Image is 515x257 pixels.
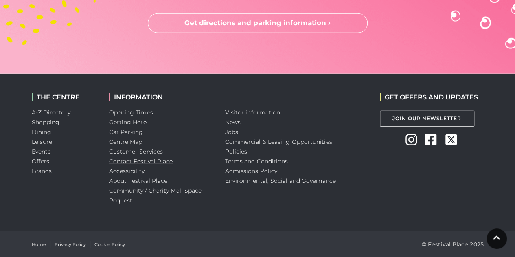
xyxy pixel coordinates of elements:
a: Dining [32,128,52,136]
a: Offers [32,158,50,165]
a: About Festival Place [109,177,168,185]
p: © Festival Place 2025 [422,239,484,249]
a: Join Our Newsletter [380,111,474,127]
a: Terms and Conditions [225,158,288,165]
a: Policies [225,148,248,155]
a: Car Parking [109,128,143,136]
h2: THE CENTRE [32,93,97,101]
a: Contact Festival Place [109,158,173,165]
a: Events [32,148,51,155]
a: Getting Here [109,119,147,126]
a: Visitor information [225,109,281,116]
h2: GET OFFERS AND UPDATES [380,93,478,101]
a: Shopping [32,119,60,126]
a: Community / Charity Mall Space Request [109,187,202,204]
a: Privacy Policy [55,241,86,248]
a: Leisure [32,138,53,145]
h2: INFORMATION [109,93,213,101]
a: Get directions and parking information › [148,13,368,33]
a: Opening Times [109,109,153,116]
a: Commercial & Leasing Opportunities [225,138,332,145]
a: News [225,119,241,126]
a: Environmental, Social and Governance [225,177,336,185]
a: Jobs [225,128,238,136]
a: Brands [32,167,52,175]
a: Centre Map [109,138,142,145]
a: Customer Services [109,148,163,155]
a: Home [32,241,46,248]
a: Admissions Policy [225,167,278,175]
a: A-Z Directory [32,109,70,116]
a: Cookie Policy [94,241,125,248]
a: Accessibility [109,167,145,175]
